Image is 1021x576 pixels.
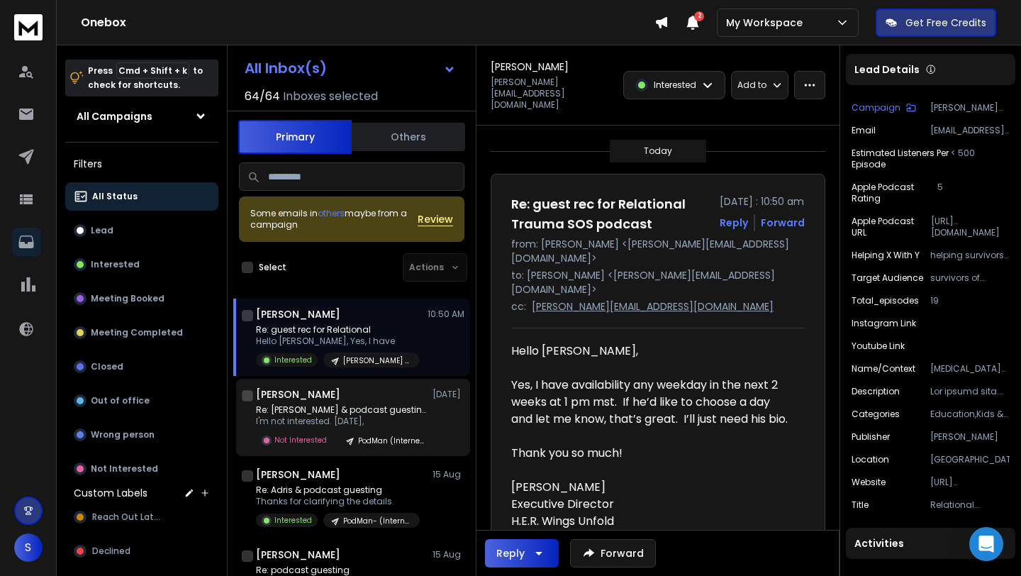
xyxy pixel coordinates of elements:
[433,469,464,480] p: 15 Aug
[91,293,164,304] p: Meeting Booked
[14,533,43,562] button: S
[931,216,1010,238] p: [URL][DOMAIN_NAME]
[256,387,340,401] h1: [PERSON_NAME]
[720,216,748,230] button: Reply
[74,486,147,500] h3: Custom Labels
[852,216,931,238] p: Apple Podcast URL
[256,565,426,576] p: Re: podcast guesting
[852,272,923,284] p: Target Audience
[511,445,793,462] div: Thank you so much!
[496,546,525,560] div: Reply
[852,148,951,170] p: Estimated listeners per episode
[511,268,805,297] p: to: [PERSON_NAME] <[PERSON_NAME][EMAIL_ADDRESS][DOMAIN_NAME]>
[352,121,465,153] button: Others
[274,435,327,445] p: Not Interested
[930,295,1010,306] p: 19
[91,463,158,475] p: Not Interested
[852,454,889,465] p: location
[65,284,218,313] button: Meeting Booked
[930,499,1010,511] p: Relational Trauma SOS podcast
[358,436,426,446] p: PodMan (Internet) Batch #2 B ([PERSON_NAME])
[852,409,900,420] p: Categories
[852,182,937,204] p: Apple Podcast Rating
[343,355,411,366] p: [PERSON_NAME] (mental health- Batch #1)
[77,109,152,123] h1: All Campaigns
[91,429,155,441] p: Wrong person
[256,548,340,562] h1: [PERSON_NAME]
[930,272,1010,284] p: survivors of relational trauma and systemic harm
[852,295,919,306] p: Total_episodes
[511,343,793,360] div: Hello [PERSON_NAME],
[233,54,467,82] button: All Inbox(s)
[433,549,464,560] p: 15 Aug
[65,503,218,531] button: Reach Out Later
[930,102,1010,113] p: [PERSON_NAME] (mental health- Batch #1)
[726,16,808,30] p: My Workspace
[92,191,138,202] p: All Status
[256,404,426,416] p: Re: [PERSON_NAME] & podcast guesting
[65,216,218,245] button: Lead
[852,102,900,113] p: Campaign
[694,11,704,21] span: 2
[91,395,150,406] p: Out of office
[644,145,672,157] p: Today
[761,216,805,230] div: Forward
[485,539,559,567] button: Reply
[532,299,774,314] p: [PERSON_NAME][EMAIL_ADDRESS][DOMAIN_NAME]
[852,363,915,375] p: Name/Context
[511,513,793,530] div: H.E.R. Wings Unfold
[256,336,420,347] p: Hello [PERSON_NAME], Yes, I have
[511,194,711,234] h1: Re: guest rec for Relational Trauma SOS podcast
[65,421,218,449] button: Wrong person
[737,79,766,91] p: Add to
[433,389,464,400] p: [DATE]
[852,499,869,511] p: title
[511,237,805,265] p: from: [PERSON_NAME] <[PERSON_NAME][EMAIL_ADDRESS][DOMAIN_NAME]>
[654,79,696,91] p: Interested
[852,318,916,329] p: Instagram Link
[846,528,1015,559] div: Activities
[720,194,805,209] p: [DATE] : 10:50 am
[852,431,890,443] p: Publisher
[343,516,411,526] p: PodMan- (Internet) Batch #1 B ([PERSON_NAME])
[852,340,905,352] p: Youtube Link
[256,467,340,482] h1: [PERSON_NAME]
[930,409,1010,420] p: Education,Kids & Family,Health & Fitness,Mental Health,Society & Culture,[MEDICAL_DATA]
[91,259,140,270] p: Interested
[852,477,886,488] p: website
[274,355,312,365] p: Interested
[65,154,218,174] h3: Filters
[256,324,420,336] p: Re: guest rec for Relational
[930,125,1010,136] p: [EMAIL_ADDRESS][DOMAIN_NAME]
[91,361,123,372] p: Closed
[65,455,218,483] button: Not Interested
[14,14,43,40] img: logo
[65,102,218,131] button: All Campaigns
[238,120,352,154] button: Primary
[511,377,793,428] div: Yes, I have availability any weekday in the next 2 weeks at 1 pm mst. If he’d like to choose a da...
[65,537,218,565] button: Declined
[930,386,1010,397] p: Lor ipsumd sita. Consectetu adipiscingelitse doei tempor in utlab, etdolorem, aliquaen, ad minimv...
[570,539,656,567] button: Forward
[852,250,920,261] p: helping X with Y
[245,88,280,105] span: 64 / 64
[511,299,526,314] p: cc:
[256,307,340,321] h1: [PERSON_NAME]
[852,125,876,136] p: Email
[116,62,189,79] span: Cmd + Shift + k
[876,9,996,37] button: Get Free Credits
[259,262,286,273] label: Select
[256,496,420,507] p: Thanks for clarifying the details.
[854,62,920,77] p: Lead Details
[905,16,986,30] p: Get Free Credits
[418,212,453,226] button: Review
[283,88,378,105] h3: Inboxes selected
[65,182,218,211] button: All Status
[91,225,113,236] p: Lead
[491,60,569,74] h1: [PERSON_NAME]
[256,484,420,496] p: Re: Adris & podcast guesting
[951,148,1010,170] p: < 500
[969,527,1003,561] div: Open Intercom Messenger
